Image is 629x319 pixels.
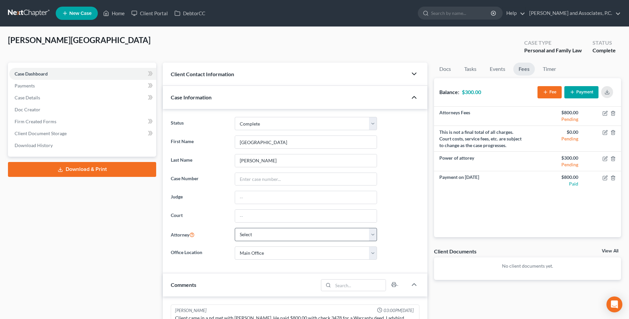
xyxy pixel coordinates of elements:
p: No client documents yet. [439,263,616,269]
span: Firm Created Forms [15,119,56,124]
label: Case Number [167,173,231,186]
div: Pending [533,161,578,168]
input: Enter First Name... [235,136,377,148]
div: Pending [533,135,578,142]
input: Enter Last Name... [235,154,377,167]
input: -- [235,210,377,222]
td: This is not a final total of all charges. Court costs, service fees, etc. are subject to change a... [434,126,528,151]
span: New Case [69,11,92,16]
span: 03:00PM[DATE] [384,307,414,314]
div: $800.00 [533,109,578,116]
div: Open Intercom Messenger [606,296,622,312]
label: Attorney [167,228,231,241]
a: Help [503,7,525,19]
a: Case Details [9,92,156,104]
input: Search by name... [431,7,492,19]
span: Case Dashboard [15,71,48,77]
button: Fee [537,86,562,98]
div: Status [593,39,616,47]
div: [PERSON_NAME] [175,307,207,314]
a: Case Dashboard [9,68,156,80]
label: First Name [167,135,231,149]
div: Complete [593,47,616,54]
span: Payments [15,83,35,88]
a: Fees [513,63,535,76]
a: Download History [9,139,156,151]
div: $0.00 [533,129,578,135]
a: Tasks [459,63,482,76]
input: -- [235,191,377,204]
td: Attorneys Fees [434,107,528,126]
div: $300.00 [533,155,578,161]
a: Client Portal [128,7,171,19]
label: Status [167,117,231,130]
div: Pending [533,116,578,123]
input: Enter case number... [235,173,377,186]
a: Doc Creator [9,104,156,116]
input: Search... [333,280,386,291]
a: Docs [434,63,456,76]
span: [PERSON_NAME][GEOGRAPHIC_DATA] [8,35,151,45]
label: Court [167,209,231,223]
button: Payment [564,86,598,98]
td: Power of attorey [434,152,528,171]
div: $800.00 [533,174,578,181]
a: View All [602,249,618,253]
label: Judge [167,191,231,204]
span: Doc Creator [15,107,40,112]
span: Client Contact Information [171,71,234,77]
a: Events [484,63,511,76]
a: Timer [537,63,561,76]
a: Download & Print [8,162,156,177]
a: Client Document Storage [9,128,156,139]
label: Office Location [167,246,231,260]
label: Last Name [167,154,231,167]
strong: $300.00 [462,89,481,95]
a: Firm Created Forms [9,116,156,128]
a: DebtorCC [171,7,209,19]
a: Payments [9,80,156,92]
div: Client Documents [434,248,476,255]
div: Case Type [524,39,582,47]
span: Download History [15,142,53,148]
td: Payment on [DATE] [434,171,528,190]
div: Personal and Family Law [524,47,582,54]
span: Case Information [171,94,212,100]
strong: Balance: [439,89,459,95]
span: Case Details [15,95,40,100]
a: Home [100,7,128,19]
div: Paid [533,181,578,187]
a: [PERSON_NAME] and Associates, P.C. [526,7,621,19]
span: Client Document Storage [15,131,67,136]
span: Comments [171,282,196,288]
